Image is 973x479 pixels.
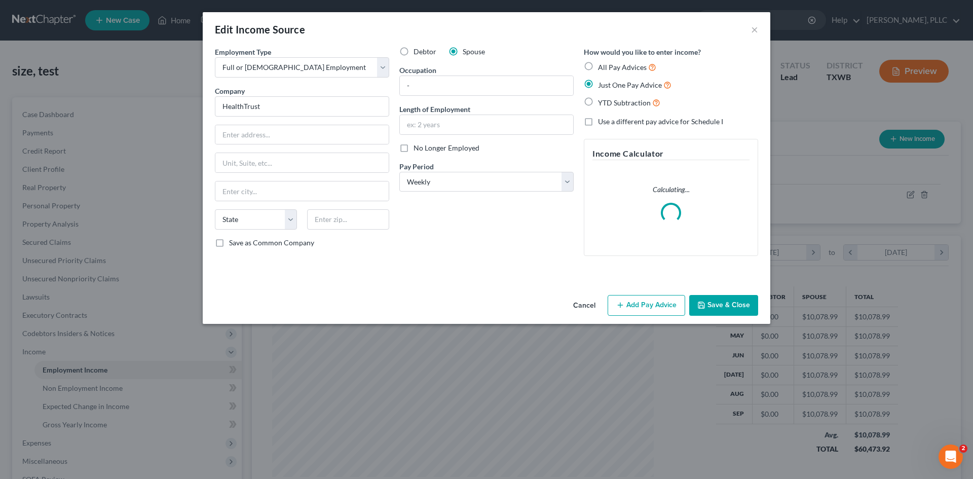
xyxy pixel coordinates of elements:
[414,47,436,56] span: Debtor
[215,181,389,201] input: Enter city...
[307,209,389,230] input: Enter zip...
[751,23,758,35] button: ×
[215,125,389,144] input: Enter address...
[565,296,604,316] button: Cancel
[939,445,963,469] iframe: Intercom live chat
[399,104,470,115] label: Length of Employment
[598,81,662,89] span: Just One Pay Advice
[592,185,750,195] p: Calculating...
[608,295,685,316] button: Add Pay Advice
[400,76,573,95] input: --
[592,148,750,160] h5: Income Calculator
[215,153,389,172] input: Unit, Suite, etc...
[584,47,701,57] label: How would you like to enter income?
[463,47,485,56] span: Spouse
[399,162,434,171] span: Pay Period
[229,238,314,247] span: Save as Common Company
[215,48,271,56] span: Employment Type
[215,22,305,36] div: Edit Income Source
[215,96,389,117] input: Search company by name...
[959,445,967,453] span: 2
[598,98,651,107] span: YTD Subtraction
[400,115,573,134] input: ex: 2 years
[598,63,647,71] span: All Pay Advices
[215,87,245,95] span: Company
[399,65,436,76] label: Occupation
[689,295,758,316] button: Save & Close
[414,143,479,152] span: No Longer Employed
[598,117,723,126] span: Use a different pay advice for Schedule I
